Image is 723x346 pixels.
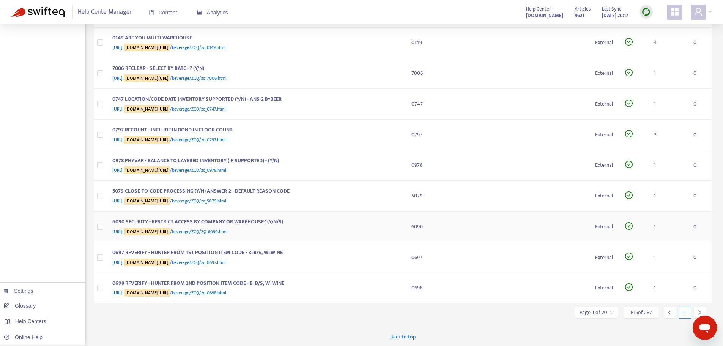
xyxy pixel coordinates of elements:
span: [URL]. /beverage/ZCQ/zq_5079.html [112,197,226,205]
span: 1 - 15 of 287 [630,308,652,316]
span: check-circle [625,100,633,107]
span: right [697,310,703,315]
td: 0 [687,181,712,212]
td: 0 [687,212,712,242]
span: [URL]. /beverage/ZCQ/ZQ_6090.html [112,228,228,235]
span: check-circle [625,38,633,46]
sqkw: [DOMAIN_NAME][URL] [124,259,170,266]
div: 1 [679,307,691,319]
td: 0 [687,150,712,181]
sqkw: [DOMAIN_NAME][URL] [124,166,170,174]
div: 0149 [411,38,583,47]
span: Help Centers [15,318,46,324]
span: check-circle [625,253,633,260]
div: 6090 [411,223,583,231]
td: 0 [687,273,712,304]
div: 0747 [411,100,583,108]
td: 1 [648,242,687,273]
span: user [694,7,703,16]
div: 7006 RFCLEAR - SELECT BY BATCH? (Y/N) [112,64,397,74]
div: 7006 [411,69,583,77]
strong: 4621 [575,11,584,20]
td: 0 [687,120,712,150]
div: 5079 [411,192,583,200]
a: Glossary [4,303,36,309]
div: External [595,253,613,262]
td: 1 [648,273,687,304]
sqkw: [DOMAIN_NAME][URL] [124,105,170,113]
sqkw: [DOMAIN_NAME][URL] [124,44,170,51]
span: check-circle [625,161,633,168]
span: Help Center [526,5,551,13]
div: 0698 [411,284,583,292]
div: 0697 [411,253,583,262]
strong: [DATE] 20:17 [602,11,628,20]
td: 2 [648,120,687,150]
div: 6090 SECURITY - RESTRICT ACCESS BY COMPANY OR WAREHOUSE? (Y/N/S) [112,218,397,228]
div: External [595,223,613,231]
span: [URL]. /beverage/ZCQ/zq_0797.html [112,136,226,144]
span: book [149,10,154,15]
td: 0 [687,89,712,120]
span: Analytics [197,9,228,16]
a: Online Help [4,334,43,340]
span: Articles [575,5,591,13]
span: [URL]. /beverage/ZCQ/zq_0747.html [112,105,226,113]
div: 0978 PHYVAR - BALANCE TO LAYERED INVENTORY (IF SUPPORTED) - (Y/N) [112,156,397,166]
span: check-circle [625,222,633,230]
td: 1 [648,181,687,212]
span: [URL]. /beverage/ZCQ/zq_0149.html [112,44,225,51]
div: External [595,161,613,169]
td: 1 [648,89,687,120]
img: Swifteq [11,7,65,17]
sqkw: [DOMAIN_NAME][URL] [124,74,170,82]
span: Back to top [390,333,416,341]
span: appstore [670,7,679,16]
span: check-circle [625,130,633,137]
div: External [595,192,613,200]
div: 0747 LOCATION/CODE DATE INVENTORY SUPPORTED (Y/N) - ANS-2 B=BEER [112,95,397,105]
div: 5079 CLOSE-TO-CODE PROCESSING (Y/N) ANSWER-2 - DEFAULT REASON CODE [112,187,397,197]
span: [URL]. /beverage/ZCQ/zq_0978.html [112,166,226,174]
div: External [595,100,613,108]
div: 0797 RFCOUNT - INCLUDE IN BOND IN FLOOR COUNT [112,126,397,136]
div: 0978 [411,161,583,169]
span: check-circle [625,69,633,76]
span: area-chart [197,10,202,15]
span: [URL]. /beverage/ZCQ/zq_0697.html [112,259,226,266]
a: Settings [4,288,33,294]
img: sync.dc5367851b00ba804db3.png [641,7,651,17]
span: check-circle [625,191,633,199]
span: check-circle [625,283,633,291]
td: 1 [648,150,687,181]
sqkw: [DOMAIN_NAME][URL] [124,289,170,297]
sqkw: [DOMAIN_NAME][URL] [124,136,170,144]
span: [URL]. /beverage/ZCQ/zq_7006.html [112,74,227,82]
a: [DOMAIN_NAME] [526,11,563,20]
sqkw: [DOMAIN_NAME][URL] [124,197,170,205]
td: 4 [648,28,687,58]
span: Last Sync [602,5,621,13]
td: 1 [648,212,687,242]
span: Content [149,9,177,16]
div: External [595,131,613,139]
div: 0797 [411,131,583,139]
td: 0 [687,28,712,58]
div: 0697 RFVERIFY - HUNTER FROM 1ST POSITION ITEM CODE - B=B/S, W=WINE [112,248,397,258]
div: External [595,284,613,292]
span: left [667,310,673,315]
td: 1 [648,58,687,89]
td: 0 [687,58,712,89]
div: External [595,38,613,47]
div: External [595,69,613,77]
span: [URL]. /beverage/ZCQ/zq_0698.html [112,289,226,297]
span: Help Center Manager [78,5,132,19]
sqkw: [DOMAIN_NAME][URL] [124,228,170,235]
iframe: Button to launch messaging window [693,316,717,340]
div: 0698 RFVERIFY - HUNTER FROM 2ND POSITION ITEM CODE - B=B/S, W=WINE [112,279,397,289]
div: 0149 ARE YOU MULTI-WAREHOUSE [112,34,397,44]
td: 0 [687,242,712,273]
